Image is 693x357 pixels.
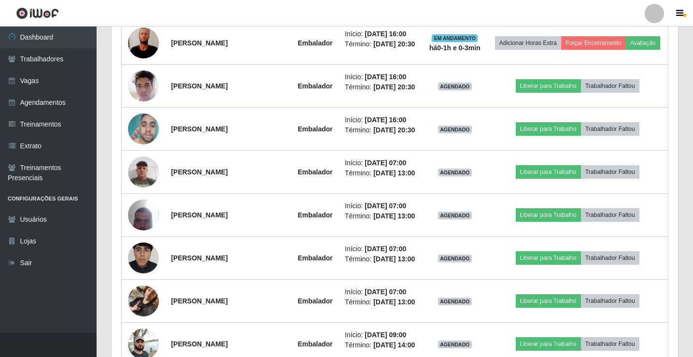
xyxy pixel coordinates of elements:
strong: Embalador [297,39,332,47]
img: 1733491183363.jpeg [128,224,159,292]
strong: Embalador [297,254,332,262]
button: Trabalhador Faltou [581,251,639,265]
button: Forçar Encerramento [561,36,626,50]
strong: [PERSON_NAME] [171,168,227,176]
img: 1722619557508.jpeg [128,194,159,235]
strong: Embalador [297,211,332,219]
button: Liberar para Trabalho [516,79,581,93]
li: Término: [345,297,417,307]
time: [DATE] 20:30 [373,83,415,91]
time: [DATE] 13:00 [373,255,415,263]
button: Trabalhador Faltou [581,79,639,93]
li: Término: [345,340,417,350]
li: Início: [345,158,417,168]
li: Início: [345,287,417,297]
img: 1709375112510.jpeg [128,151,159,192]
span: EM ANDAMENTO [432,34,478,42]
strong: [PERSON_NAME] [171,125,227,133]
button: Trabalhador Faltou [581,165,639,179]
li: Término: [345,211,417,221]
img: 1748551724527.jpeg [128,109,159,150]
time: [DATE] 07:00 [365,202,406,210]
img: 1746137035035.jpeg [128,273,159,328]
span: AGENDADO [438,341,472,348]
time: [DATE] 16:00 [365,30,406,38]
time: [DATE] 09:00 [365,331,406,339]
strong: [PERSON_NAME] [171,297,227,305]
li: Término: [345,39,417,49]
img: 1751591398028.jpeg [128,9,159,77]
button: Liberar para Trabalho [516,208,581,222]
strong: Embalador [297,168,332,176]
button: Trabalhador Faltou [581,122,639,136]
li: Início: [345,115,417,125]
strong: Embalador [297,125,332,133]
strong: Embalador [297,340,332,348]
button: Liberar para Trabalho [516,337,581,351]
span: AGENDADO [438,212,472,219]
li: Término: [345,125,417,135]
li: Início: [345,330,417,340]
button: Trabalhador Faltou [581,337,639,351]
button: Liberar para Trabalho [516,294,581,308]
button: Liberar para Trabalho [516,251,581,265]
li: Início: [345,201,417,211]
time: [DATE] 20:30 [373,126,415,134]
img: CoreUI Logo [16,7,59,19]
span: AGENDADO [438,83,472,90]
strong: [PERSON_NAME] [171,254,227,262]
strong: [PERSON_NAME] [171,82,227,90]
button: Liberar para Trabalho [516,165,581,179]
button: Avaliação [626,36,660,50]
button: Trabalhador Faltou [581,208,639,222]
strong: Embalador [297,297,332,305]
span: AGENDADO [438,298,472,305]
time: [DATE] 13:00 [373,169,415,177]
li: Início: [345,72,417,82]
strong: [PERSON_NAME] [171,211,227,219]
time: [DATE] 13:00 [373,298,415,306]
time: [DATE] 14:00 [373,341,415,349]
strong: [PERSON_NAME] [171,39,227,47]
time: [DATE] 07:00 [365,245,406,253]
li: Término: [345,168,417,178]
time: [DATE] 07:00 [365,159,406,167]
strong: há 0-1 h e 0-3 min [429,44,481,52]
li: Início: [345,244,417,254]
button: Trabalhador Faltou [581,294,639,308]
span: AGENDADO [438,169,472,176]
li: Término: [345,82,417,92]
time: [DATE] 16:00 [365,116,406,124]
button: Adicionar Horas Extra [495,36,561,50]
button: Liberar para Trabalho [516,122,581,136]
li: Término: [345,254,417,264]
time: [DATE] 07:00 [365,288,406,296]
span: AGENDADO [438,255,472,262]
time: [DATE] 20:30 [373,40,415,48]
time: [DATE] 13:00 [373,212,415,220]
img: 1725546046209.jpeg [128,65,159,106]
span: AGENDADO [438,126,472,133]
time: [DATE] 16:00 [365,73,406,81]
strong: [PERSON_NAME] [171,340,227,348]
strong: Embalador [297,82,332,90]
li: Início: [345,29,417,39]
